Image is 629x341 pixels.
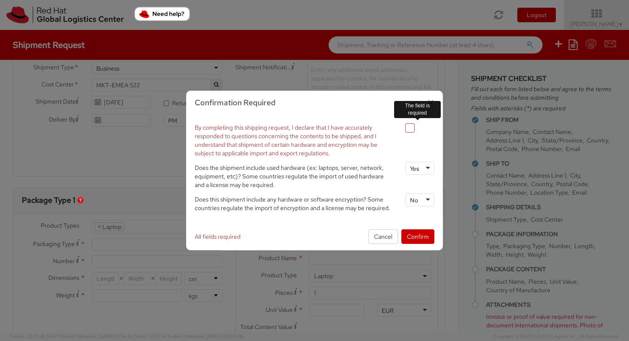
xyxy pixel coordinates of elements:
[195,196,390,212] span: Does this shipment include any hardware or software encryption? Some countries regulate the impor...
[134,7,190,21] button: Need help?
[394,101,441,118] div: The field is required
[195,124,377,157] span: By completing this shipping request, I declare that I have accurately responded to questions conc...
[368,229,398,244] button: Cancel
[195,164,384,189] span: Does the shipment include used hardware (ex: laptops, server, network, equipment, etc)? Some coun...
[410,164,419,173] div: Yes
[195,97,434,108] h3: Confirmation Required
[410,196,418,205] div: No
[401,229,434,244] button: Confirm
[195,233,240,240] span: All fields required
